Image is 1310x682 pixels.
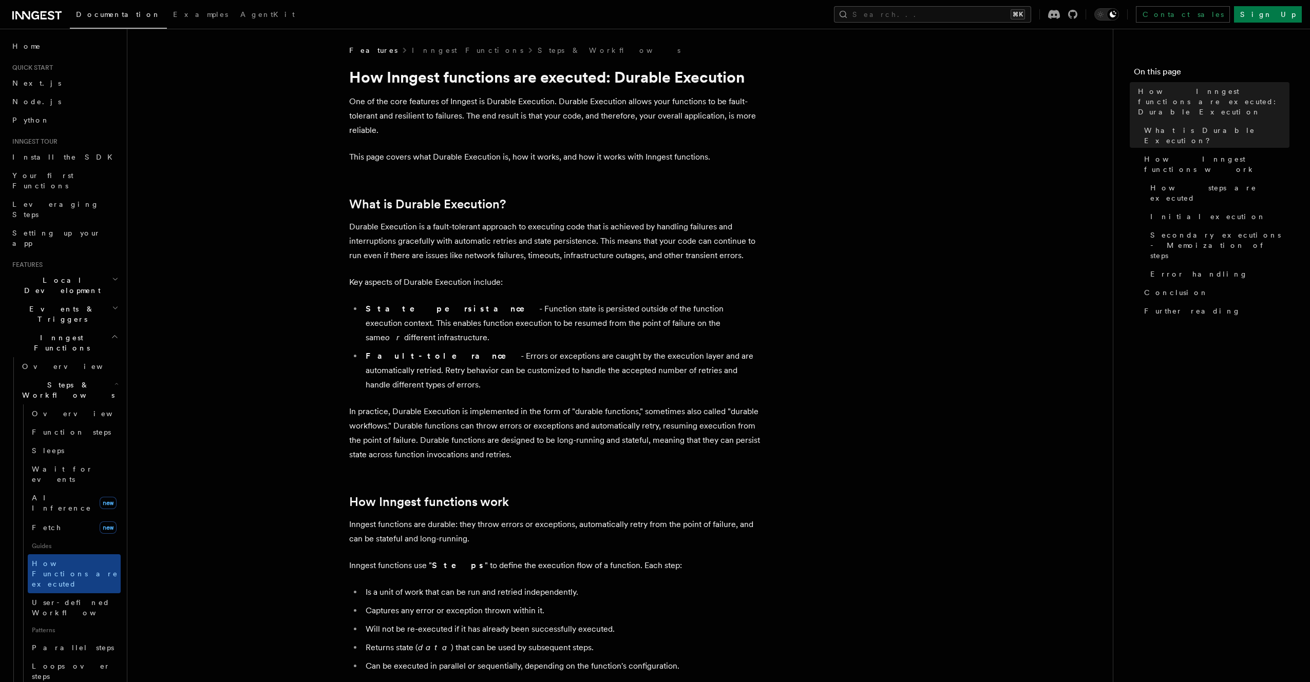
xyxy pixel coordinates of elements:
[363,622,760,636] li: Will not be re-executed if it has already been successfully executed.
[363,659,760,673] li: Can be executed in parallel or sequentially, depending on the function's configuration.
[28,460,121,489] a: Wait for events
[8,300,121,328] button: Events & Triggers
[349,197,506,211] a: What is Durable Execution?
[349,404,760,462] p: In practice, Durable Execution is implemented in the form of "durable functions," sometimes also ...
[1138,86,1289,117] span: How Inngest functions are executed: Durable Execution
[1144,125,1289,146] span: What is Durable Execution?
[349,94,760,138] p: One of the core features of Inngest is Durable Execution. Durable Execution allows your functions...
[22,362,128,371] span: Overview
[100,521,117,534] span: new
[12,41,41,51] span: Home
[12,229,101,247] span: Setting up your app
[8,37,121,55] a: Home
[28,517,121,538] a: Fetchnew
[363,302,760,345] li: - Function state is persisted outside of the function execution context. This enables function ex...
[12,98,61,106] span: Node.js
[349,495,509,509] a: How Inngest functions work
[167,3,234,28] a: Examples
[8,195,121,224] a: Leveraging Steps
[32,523,62,532] span: Fetch
[8,74,121,92] a: Next.js
[70,3,167,29] a: Documentation
[366,351,521,361] strong: Fault-tolerance
[1150,230,1289,261] span: Secondary executions - Memoization of steps
[76,10,161,18] span: Documentation
[32,410,138,418] span: Overview
[1140,150,1289,179] a: How Inngest functions work
[1134,66,1289,82] h4: On this page
[1134,82,1289,121] a: How Inngest functions are executed: Durable Execution
[1144,154,1289,174] span: How Inngest functions work
[385,333,404,342] em: or
[349,275,760,289] p: Key aspects of Durable Execution include:
[363,585,760,599] li: Is a unit of work that can be run and retried independently.
[32,598,124,617] span: User-defined Workflows
[363,349,760,392] li: - Errors or exceptions are caught by the execution layer and are automatically retried. Retry beh...
[1140,121,1289,150] a: What is Durable Execution?
[8,111,121,129] a: Python
[1140,302,1289,320] a: Further reading
[8,304,112,324] span: Events & Triggers
[32,428,111,436] span: Function steps
[28,423,121,441] a: Function steps
[12,200,99,219] span: Leveraging Steps
[8,166,121,195] a: Your first Functions
[12,153,119,161] span: Install the SDK
[173,10,228,18] span: Examples
[363,640,760,655] li: Returns state ( ) that can be used by subsequent steps.
[1146,207,1289,226] a: Initial execution
[28,593,121,622] a: User-defined Workflows
[32,446,64,455] span: Sleeps
[100,497,117,509] span: new
[32,465,93,483] span: Wait for events
[349,558,760,573] p: Inngest functions use " " to define the execution flow of a function. Each step:
[1150,183,1289,203] span: How steps are executed
[12,79,61,87] span: Next.js
[12,116,50,124] span: Python
[8,92,121,111] a: Node.js
[1094,8,1119,21] button: Toggle dark mode
[1146,226,1289,265] a: Secondary executions - Memoization of steps
[1136,6,1230,23] a: Contact sales
[1146,179,1289,207] a: How steps are executed
[1144,306,1241,316] span: Further reading
[1150,211,1266,222] span: Initial execution
[8,275,112,296] span: Local Development
[12,171,73,190] span: Your first Functions
[28,622,121,638] span: Patterns
[349,517,760,546] p: Inngest functions are durable: they throw errors or exceptions, automatically retry from the poin...
[28,554,121,593] a: How Functions are executed
[1150,269,1248,279] span: Error handling
[1146,265,1289,283] a: Error handling
[18,357,121,376] a: Overview
[8,261,43,269] span: Features
[32,644,114,652] span: Parallel steps
[28,489,121,517] a: AI Inferencenew
[32,662,110,680] span: Loops over steps
[32,494,91,512] span: AI Inference
[349,45,397,55] span: Features
[418,642,451,652] em: data
[28,538,121,554] span: Guides
[432,560,485,570] strong: Steps
[8,271,121,300] button: Local Development
[32,559,118,588] span: How Functions are executed
[349,150,760,164] p: This page covers what Durable Execution is, how it works, and how it works with Inngest functions.
[834,6,1031,23] button: Search...⌘K
[363,603,760,618] li: Captures any error or exception thrown within it.
[8,328,121,357] button: Inngest Functions
[28,638,121,657] a: Parallel steps
[8,138,58,146] span: Inngest tour
[1140,283,1289,302] a: Conclusion
[349,220,760,263] p: Durable Execution is a fault-tolerant approach to executing code that is achieved by handling fai...
[349,68,760,86] h1: How Inngest functions are executed: Durable Execution
[28,441,121,460] a: Sleeps
[18,380,115,400] span: Steps & Workflows
[412,45,523,55] a: Inngest Functions
[1144,287,1208,298] span: Conclusion
[8,148,121,166] a: Install the SDK
[8,333,111,353] span: Inngest Functions
[1234,6,1302,23] a: Sign Up
[8,224,121,252] a: Setting up your app
[1011,9,1025,20] kbd: ⌘K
